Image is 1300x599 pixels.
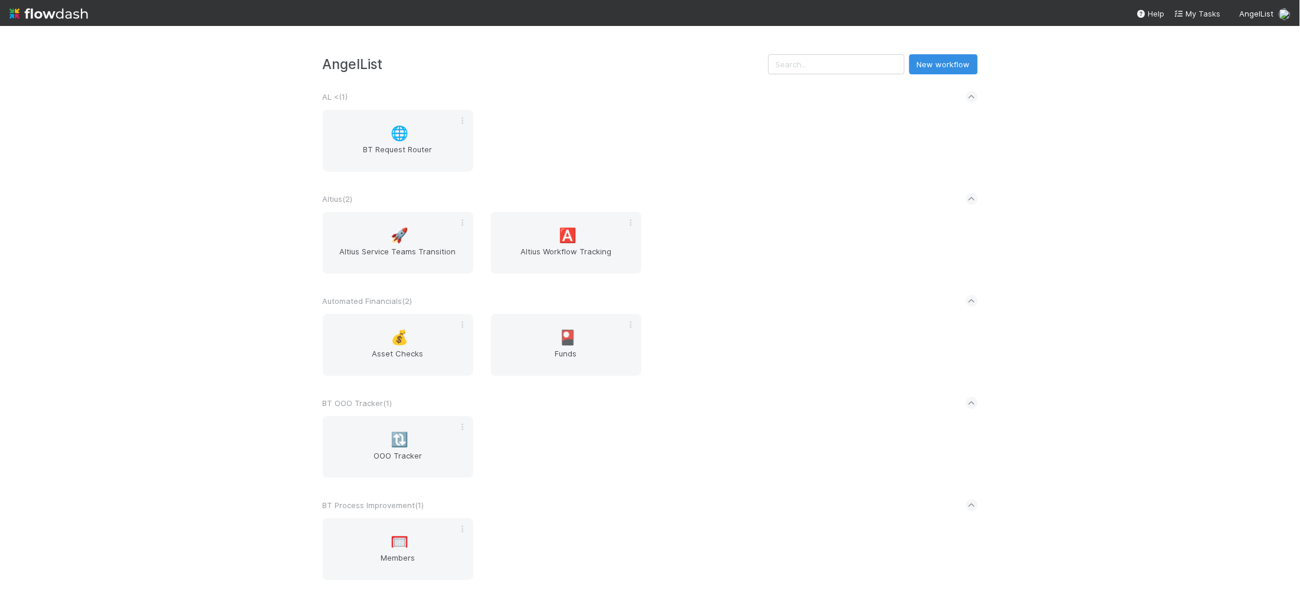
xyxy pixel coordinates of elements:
[323,518,473,580] a: 🥅Members
[323,398,392,408] span: BT OOO Tracker ( 1 )
[391,534,408,549] span: 🥅
[328,552,469,575] span: Members
[496,348,637,371] span: Funds
[1279,8,1291,20] img: avatar_2bce2475-05ee-46d3-9413-d3901f5fa03f.png
[323,314,473,376] a: 💰Asset Checks
[491,212,641,274] a: 🅰️Altius Workflow Tracking
[323,194,353,204] span: Altius ( 2 )
[328,348,469,371] span: Asset Checks
[328,246,469,269] span: Altius Service Teams Transition
[323,212,473,274] a: 🚀Altius Service Teams Transition
[323,416,473,478] a: 🔃OOO Tracker
[323,296,412,306] span: Automated Financials ( 2 )
[1137,8,1165,19] div: Help
[559,330,577,345] span: 🎴
[909,54,978,74] button: New workflow
[323,110,473,172] a: 🌐BT Request Router
[328,450,469,473] span: OOO Tracker
[496,246,637,269] span: Altius Workflow Tracking
[491,314,641,376] a: 🎴Funds
[1174,9,1221,18] span: My Tasks
[1174,8,1221,19] a: My Tasks
[1240,9,1274,18] span: AngelList
[323,56,768,72] h3: AngelList
[559,228,577,243] span: 🅰️
[391,228,408,243] span: 🚀
[768,54,905,74] input: Search...
[391,432,408,447] span: 🔃
[323,92,348,102] span: AL < ( 1 )
[391,330,408,345] span: 💰
[323,500,424,510] span: BT Process Improvement ( 1 )
[391,126,408,141] span: 🌐
[328,143,469,167] span: BT Request Router
[9,4,88,24] img: logo-inverted-e16ddd16eac7371096b0.svg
